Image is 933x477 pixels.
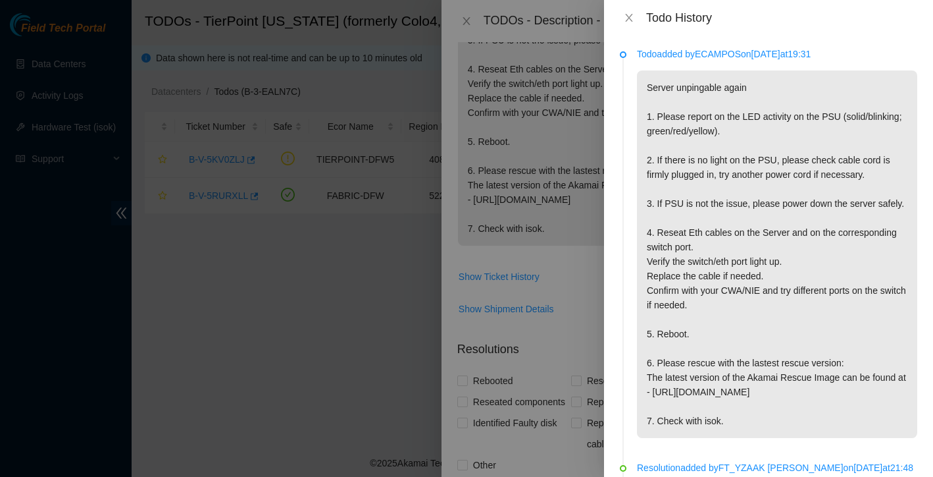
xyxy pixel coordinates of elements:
p: Server unpingable again 1. Please report on the LED activity on the PSU (solid/blinking; green/re... [637,70,917,438]
p: Todo added by ECAMPOS on [DATE] at 19:31 [637,47,917,61]
div: Todo History [646,11,917,25]
p: Resolution added by FT_YZAAK [PERSON_NAME] on [DATE] at 21:48 [637,461,917,475]
button: Close [620,12,638,24]
span: close [624,13,634,23]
